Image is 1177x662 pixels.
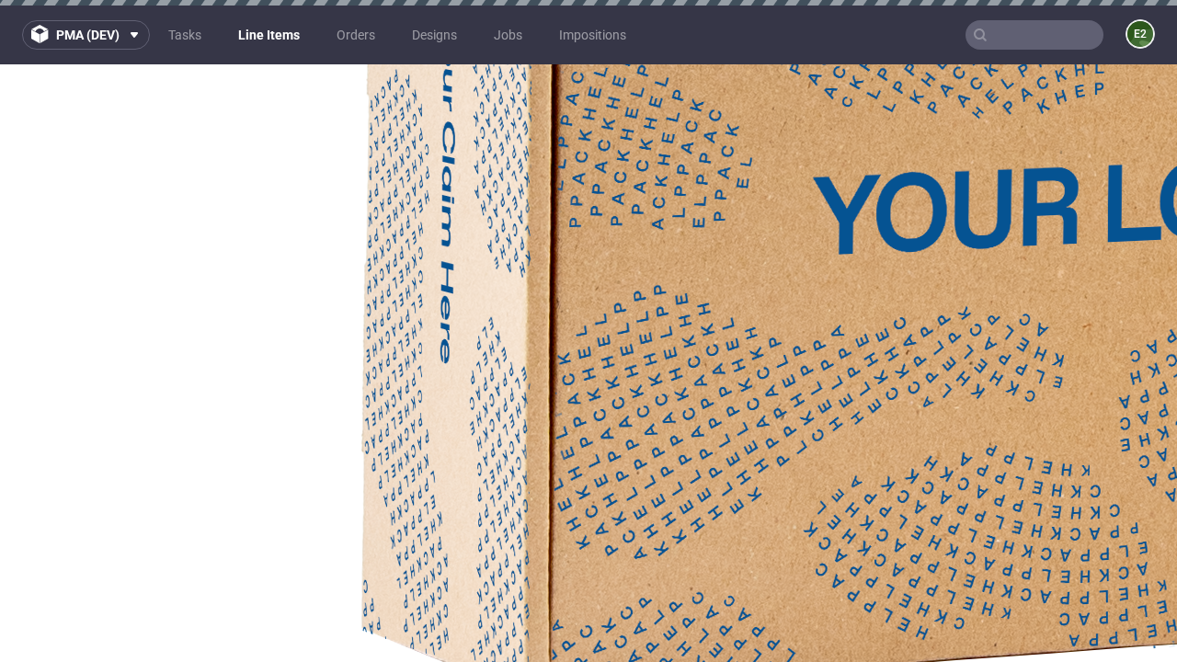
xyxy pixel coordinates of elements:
[157,20,212,50] a: Tasks
[1127,21,1153,47] figcaption: e2
[56,29,120,41] span: pma (dev)
[326,20,386,50] a: Orders
[548,20,637,50] a: Impositions
[401,20,468,50] a: Designs
[227,20,311,50] a: Line Items
[483,20,533,50] a: Jobs
[22,20,150,50] button: pma (dev)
